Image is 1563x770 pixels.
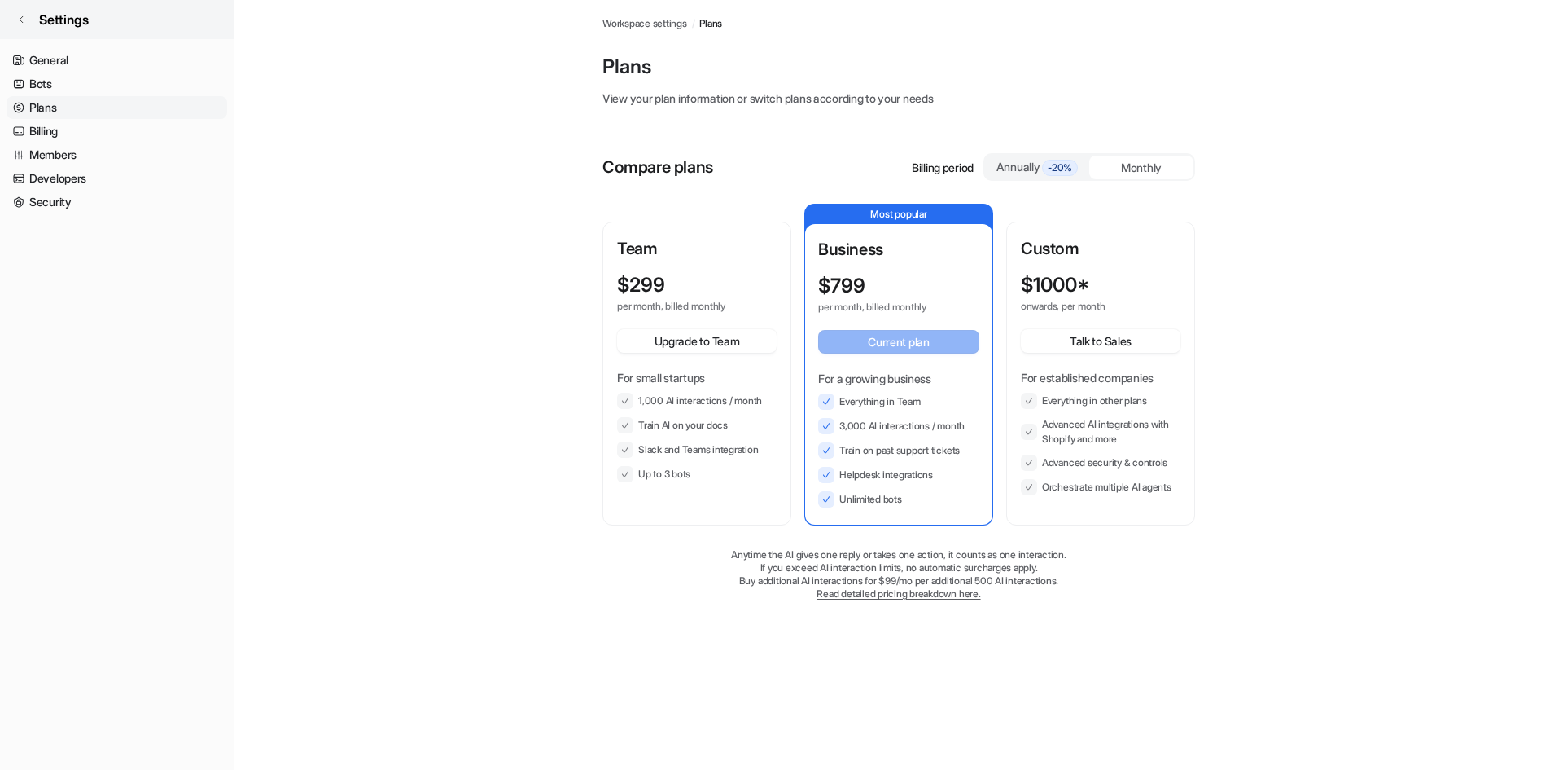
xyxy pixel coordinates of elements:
[912,159,974,176] p: Billing period
[602,561,1195,574] p: If you exceed AI interaction limits, no automatic surcharges apply.
[818,370,979,387] p: For a growing business
[602,155,713,179] p: Compare plans
[1021,274,1089,297] p: $ 1000*
[602,548,1195,561] p: Anytime the AI gives one reply or takes one action, it counts as one interaction.
[1042,160,1078,176] span: -20%
[818,301,950,314] p: per month, billed monthly
[1021,236,1180,261] p: Custom
[805,205,992,224] p: Most popular
[818,330,979,354] button: Current plan
[1021,479,1180,495] li: Orchestrate multiple AI agents
[617,236,777,261] p: Team
[817,587,980,600] a: Read detailed pricing breakdown here.
[602,574,1195,587] p: Buy additional AI interactions for $99/mo per additional 500 AI interactions.
[1089,156,1193,179] div: Monthly
[602,16,687,31] a: Workspace settings
[617,329,777,353] button: Upgrade to Team
[818,442,979,459] li: Train on past support tickets
[1021,417,1180,447] li: Advanced AI integrations with Shopify and more
[617,466,777,482] li: Up to 3 bots
[7,191,227,213] a: Security
[39,10,89,29] span: Settings
[617,417,777,433] li: Train AI on your docs
[818,491,979,508] li: Unlimited bots
[992,158,1083,176] div: Annually
[699,16,722,31] a: Plans
[617,393,777,409] li: 1,000 AI interactions / month
[7,49,227,72] a: General
[7,73,227,95] a: Bots
[602,54,1195,80] p: Plans
[617,274,665,297] p: $ 299
[617,369,777,386] p: For small startups
[617,300,747,313] p: per month, billed monthly
[1021,329,1180,353] button: Talk to Sales
[7,96,227,119] a: Plans
[617,442,777,458] li: Slack and Teams integration
[7,143,227,166] a: Members
[818,418,979,434] li: 3,000 AI interactions / month
[1021,369,1180,386] p: For established companies
[1021,393,1180,409] li: Everything in other plans
[818,394,979,410] li: Everything in Team
[818,467,979,483] li: Helpdesk integrations
[7,120,227,143] a: Billing
[1021,455,1180,471] li: Advanced security & controls
[692,16,695,31] span: /
[818,237,979,262] p: Business
[7,167,227,190] a: Developers
[1021,300,1151,313] p: onwards, per month
[602,90,1195,107] p: View your plan information or switch plans according to your needs
[818,275,865,297] p: $ 799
